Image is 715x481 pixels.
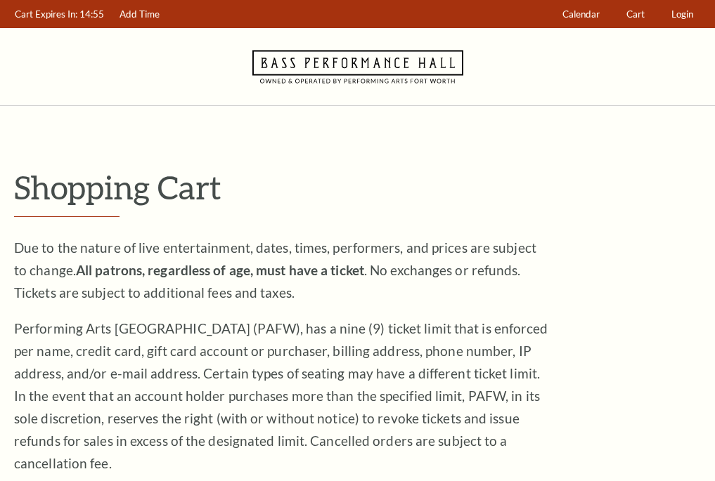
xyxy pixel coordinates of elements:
[556,1,607,28] a: Calendar
[620,1,652,28] a: Cart
[671,8,693,20] span: Login
[14,169,701,205] p: Shopping Cart
[113,1,167,28] a: Add Time
[76,262,364,278] strong: All patrons, regardless of age, must have a ticket
[626,8,645,20] span: Cart
[562,8,600,20] span: Calendar
[79,8,104,20] span: 14:55
[15,8,77,20] span: Cart Expires In:
[665,1,700,28] a: Login
[14,239,536,301] span: Due to the nature of live entertainment, dates, times, performers, and prices are subject to chan...
[14,317,548,475] p: Performing Arts [GEOGRAPHIC_DATA] (PAFW), has a nine (9) ticket limit that is enforced per name, ...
